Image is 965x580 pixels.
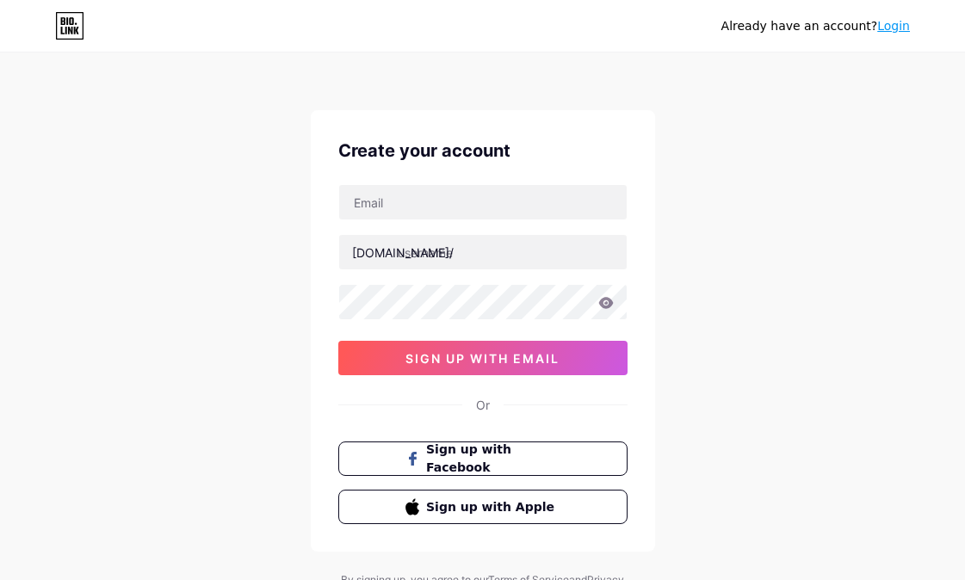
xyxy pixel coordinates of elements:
[877,19,910,33] a: Login
[405,351,560,366] span: sign up with email
[339,185,627,219] input: Email
[338,441,628,476] button: Sign up with Facebook
[426,498,560,516] span: Sign up with Apple
[339,235,627,269] input: username
[338,138,628,164] div: Create your account
[476,396,490,414] div: Or
[721,17,910,35] div: Already have an account?
[338,490,628,524] button: Sign up with Apple
[338,341,628,375] button: sign up with email
[352,244,454,262] div: [DOMAIN_NAME]/
[426,441,560,477] span: Sign up with Facebook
